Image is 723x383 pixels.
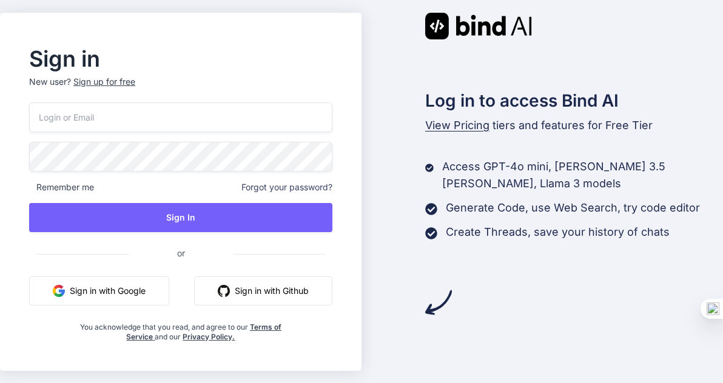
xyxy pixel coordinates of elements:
[241,181,332,193] span: Forgot your password?
[183,332,235,341] a: Privacy Policy.
[29,276,169,305] button: Sign in with Google
[707,302,719,315] img: one_i.png
[126,322,281,341] a: Terms of Service
[29,49,332,68] h2: Sign in
[425,117,723,134] p: tiers and features for Free Tier
[425,13,532,39] img: Bind AI logo
[194,276,332,305] button: Sign in with Github
[425,88,723,113] h2: Log in to access Bind AI
[442,158,723,192] p: Access GPT-4o mini, [PERSON_NAME] 3.5 [PERSON_NAME], Llama 3 models
[29,181,94,193] span: Remember me
[129,238,234,268] span: or
[79,315,281,342] div: You acknowledge that you read, and agree to our and our
[73,76,135,88] div: Sign up for free
[425,119,489,132] span: View Pricing
[53,285,65,297] img: google
[446,224,670,241] p: Create Threads, save your history of chats
[29,203,332,232] button: Sign In
[218,285,230,297] img: github
[29,76,332,102] p: New user?
[29,102,332,132] input: Login or Email
[446,199,700,216] p: Generate Code, use Web Search, try code editor
[425,289,452,316] img: arrow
